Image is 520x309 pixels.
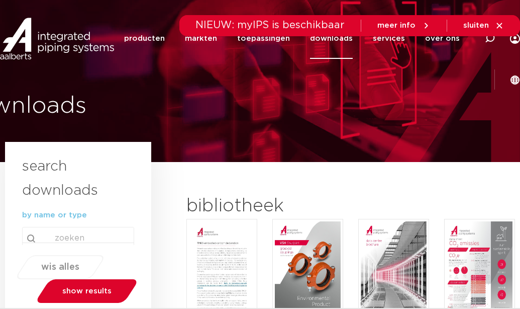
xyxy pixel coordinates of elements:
[35,279,140,303] a: show results
[62,287,112,295] span: show results
[510,18,520,59] div: my IPS
[186,194,340,218] h2: bibliotheek
[377,22,415,29] span: meer info
[185,18,217,59] a: markten
[463,21,504,30] a: sluiten
[237,18,290,59] a: toepassingen
[124,18,460,59] nav: Menu
[22,211,134,219] p: by name or type
[463,22,489,29] span: sluiten
[310,18,353,59] a: downloads
[373,18,405,59] a: services
[195,20,345,30] span: NIEUW: myIPS is beschikbaar
[425,18,460,59] a: over ons
[124,18,165,59] a: producten
[377,21,431,30] a: meer info
[22,155,134,203] h3: search downloads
